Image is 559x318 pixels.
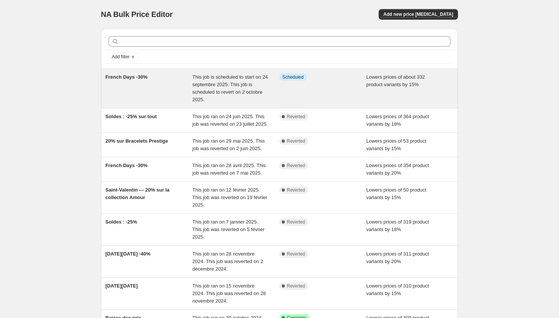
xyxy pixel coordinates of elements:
[192,283,266,304] span: This job ran on 15 novembre 2024. This job was reverted on 28 novembre 2024.
[106,251,151,257] span: [DATE][DATE] -40%
[106,219,137,225] span: Soldes : -25%
[192,219,264,240] span: This job ran on 7 janvier 2025. This job was reverted on 5 février 2025.
[106,74,148,80] span: French Days -30%
[192,251,263,272] span: This job ran on 28 novembre 2024. This job was reverted on 2 décembre 2024.
[287,163,305,169] span: Reverted
[366,114,429,127] span: Lowers prices of 364 product variants by 18%
[287,219,305,225] span: Reverted
[379,9,458,20] button: Add new price [MEDICAL_DATA]
[283,74,304,80] span: Scheduled
[192,138,265,151] span: This job ran on 29 mai 2025. This job was reverted on 2 juin 2025.
[106,283,138,289] span: [DATE][DATE]
[101,10,173,18] span: NA Bulk Price Editor
[366,251,429,264] span: Lowers prices of 311 product variants by 20%
[287,138,305,144] span: Reverted
[383,11,453,17] span: Add new price [MEDICAL_DATA]
[192,114,268,127] span: This job ran on 24 juin 2025. This job was reverted on 23 juillet 2025.
[192,74,268,102] span: This job is scheduled to start on 24 septembre 2025. This job is scheduled to revert on 2 octobre...
[366,187,426,200] span: Lowers prices of 50 product variants by 15%
[366,163,429,176] span: Lowers prices of 354 product variants by 20%
[192,187,267,208] span: This job ran on 12 février 2025. This job was reverted on 19 février 2025.
[106,138,168,144] span: 20% sur Bracelets Prestige
[106,114,157,119] span: Soldes : -25% sur tout
[112,54,130,60] span: Add filter
[366,138,426,151] span: Lowers prices of 53 product variants by 15%
[366,74,425,87] span: Lowers prices of about 332 product variants by 15%
[109,52,139,61] button: Add filter
[106,163,148,168] span: French Days -30%
[287,114,305,120] span: Reverted
[287,283,305,289] span: Reverted
[106,187,170,200] span: Saint-Valentin — 20% sur la collection Amour
[192,163,266,176] span: This job ran on 28 avril 2025. This job was reverted on 7 mai 2025.
[366,219,429,232] span: Lowers prices of 319 product variants by 18%
[366,283,429,296] span: Lowers prices of 310 product variants by 15%
[287,187,305,193] span: Reverted
[287,251,305,257] span: Reverted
